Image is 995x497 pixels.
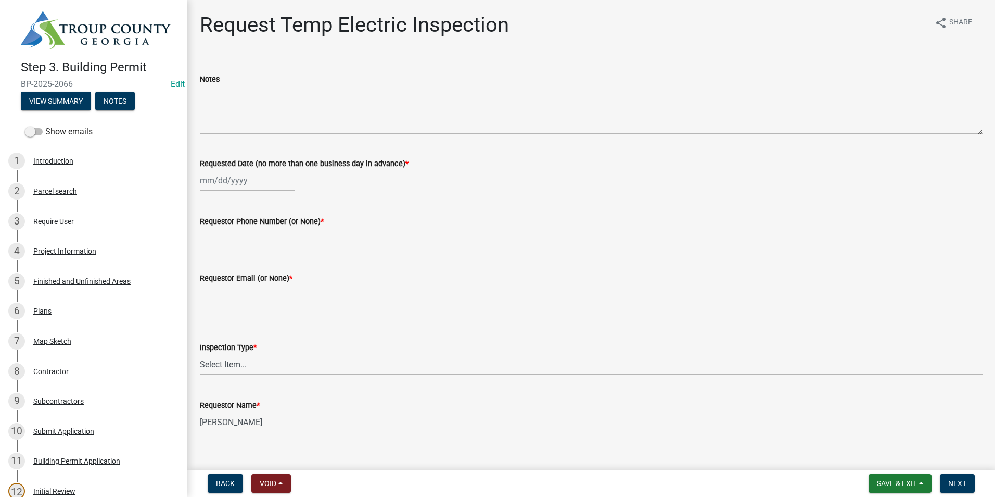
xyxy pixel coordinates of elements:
label: Requestor Phone Number (or None) [200,218,324,226]
div: 10 [8,423,25,440]
div: 5 [8,273,25,290]
button: View Summary [21,92,91,110]
button: Next [940,474,975,493]
div: Introduction [33,157,73,165]
div: 4 [8,243,25,259]
div: Parcel search [33,188,77,195]
div: Finished and Unfinished Areas [33,278,131,285]
label: Requestor Name [200,402,260,409]
label: Notes [200,76,220,83]
div: Initial Review [33,488,75,495]
div: Require User [33,218,74,225]
span: Back [216,479,235,488]
div: Map Sketch [33,338,71,345]
div: 8 [8,363,25,380]
div: Submit Application [33,428,94,435]
img: Troup County, Georgia [21,11,171,49]
label: Requestor Email (or None) [200,275,292,282]
button: Void [251,474,291,493]
button: Back [208,474,243,493]
label: Inspection Type [200,344,257,352]
div: 2 [8,183,25,200]
div: Project Information [33,247,96,255]
h4: Step 3. Building Permit [21,60,179,75]
div: 9 [8,393,25,409]
div: 7 [8,333,25,350]
label: Show emails [25,126,93,138]
wm-modal-confirm: Edit Application Number [171,79,185,89]
div: 1 [8,153,25,169]
div: 3 [8,213,25,230]
div: Subcontractors [33,397,84,405]
i: share [935,17,947,29]
input: mm/dd/yyyy [200,170,295,191]
button: shareShare [926,13,980,33]
a: Edit [171,79,185,89]
h1: Request Temp Electric Inspection [200,13,509,38]
label: Requested Date (no more than one business day in advance) [200,160,409,168]
wm-modal-confirm: Summary [21,97,91,106]
span: Save & Exit [877,479,917,488]
button: Notes [95,92,135,110]
span: BP-2025-2066 [21,79,167,89]
div: 6 [8,303,25,319]
div: Plans [33,307,52,315]
div: Building Permit Application [33,457,120,465]
span: Void [260,479,276,488]
span: Share [949,17,972,29]
wm-modal-confirm: Notes [95,97,135,106]
div: 11 [8,453,25,469]
span: Next [948,479,966,488]
button: Save & Exit [869,474,932,493]
div: Contractor [33,368,69,375]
